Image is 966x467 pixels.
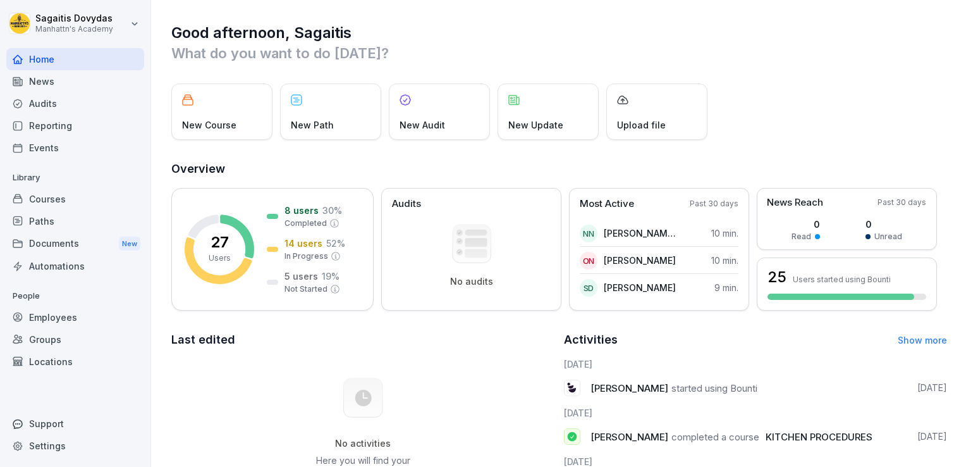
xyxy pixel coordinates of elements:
[284,237,322,250] p: 14 users
[865,218,902,231] p: 0
[792,218,820,231] p: 0
[6,210,144,232] a: Paths
[711,254,738,267] p: 10 min.
[564,331,618,349] h2: Activities
[182,118,236,132] p: New Course
[400,118,445,132] p: New Audit
[6,232,144,256] div: Documents
[326,237,345,250] p: 52 %
[6,115,144,137] a: Reporting
[119,237,140,251] div: New
[714,281,738,294] p: 9 min.
[6,351,144,373] a: Locations
[6,232,144,256] a: DocumentsNew
[171,160,947,178] h2: Overview
[671,431,759,443] span: completed a course
[6,168,144,188] p: Library
[604,227,676,240] p: [PERSON_NAME] ([PERSON_NAME]
[604,254,676,267] p: [PERSON_NAME]
[580,225,597,242] div: NN
[450,276,493,287] p: No audits
[211,235,229,250] p: 27
[604,281,676,294] p: [PERSON_NAME]
[580,279,597,297] div: SD
[171,23,947,43] h1: Good afternoon, Sagaitis
[6,306,144,328] a: Employees
[877,197,926,208] p: Past 30 days
[6,48,144,70] a: Home
[874,231,902,242] p: Unread
[6,70,144,92] a: News
[6,435,144,457] a: Settings
[322,204,342,217] p: 30 %
[284,204,319,217] p: 8 users
[284,251,328,262] p: In Progress
[564,406,948,420] h6: [DATE]
[284,270,318,283] p: 5 users
[6,188,144,210] a: Courses
[580,252,597,270] div: ON
[580,197,634,211] p: Most Active
[299,438,427,449] h5: No activities
[767,266,786,288] h3: 25
[766,431,872,443] span: KITCHEN PROCEDURES
[6,286,144,306] p: People
[171,43,947,63] p: What do you want to do [DATE]?
[917,430,947,443] p: [DATE]
[590,382,668,394] span: [PERSON_NAME]
[35,25,113,34] p: Manhattn's Academy
[508,118,563,132] p: New Update
[6,255,144,277] a: Automations
[35,13,113,24] p: Sagaitis Dovydas
[209,252,231,264] p: Users
[6,328,144,351] a: Groups
[291,118,334,132] p: New Path
[617,118,666,132] p: Upload file
[6,92,144,115] a: Audits
[322,270,339,283] p: 19 %
[590,431,668,443] span: [PERSON_NAME]
[898,335,947,346] a: Show more
[6,137,144,159] a: Events
[6,413,144,435] div: Support
[392,197,421,211] p: Audits
[792,231,811,242] p: Read
[767,196,823,210] p: News Reach
[284,283,327,295] p: Not Started
[690,198,738,209] p: Past 30 days
[564,358,948,371] h6: [DATE]
[711,227,738,240] p: 10 min.
[284,218,327,229] p: Completed
[793,275,891,284] p: Users started using Bounti
[171,331,555,349] h2: Last edited
[917,382,947,394] p: [DATE]
[671,382,757,394] span: started using Bounti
